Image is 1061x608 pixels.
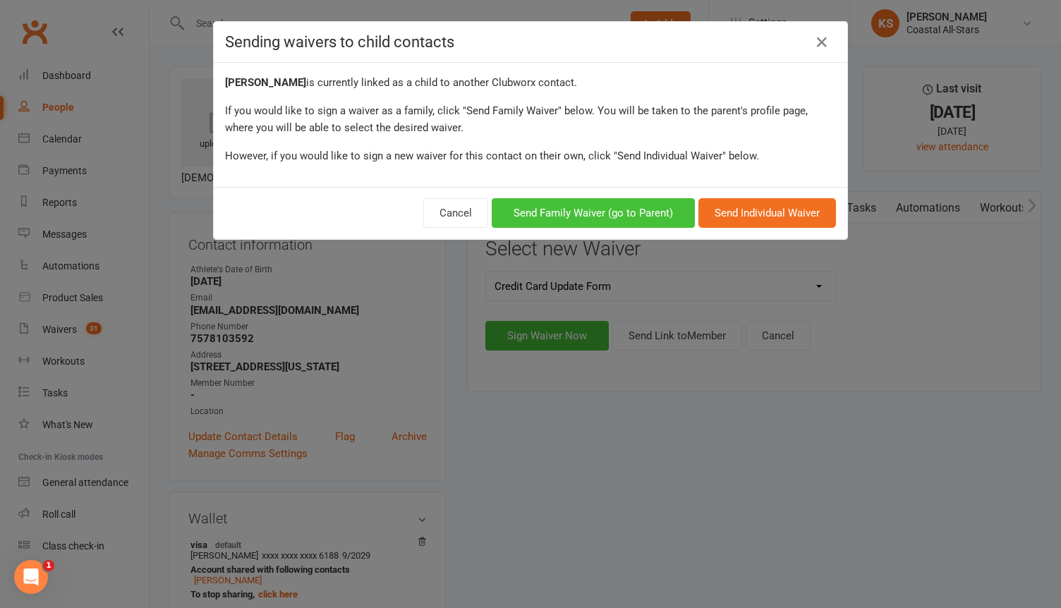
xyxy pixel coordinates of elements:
a: Close [811,31,833,54]
div: If you would like to sign a waiver as a family, click "Send Family Waiver" below. You will be tak... [225,102,836,136]
h4: Sending waivers to child contacts [225,33,836,51]
span: 1 [43,560,54,571]
div: is currently linked as a child to another Clubworx contact. [225,74,836,91]
iframe: Intercom live chat [14,560,48,594]
button: Send Individual Waiver [698,198,836,228]
strong: [PERSON_NAME] [225,76,306,89]
div: However, if you would like to sign a new waiver for this contact on their own, click "Send Indivi... [225,147,836,164]
button: Cancel [423,198,488,228]
button: Send Family Waiver (go to Parent) [492,198,695,228]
